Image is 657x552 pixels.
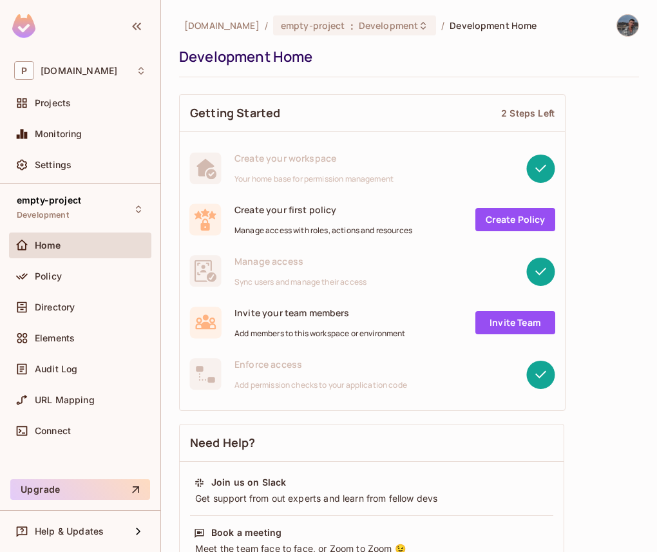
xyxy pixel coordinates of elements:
[234,307,406,319] span: Invite your team members
[234,204,412,216] span: Create your first policy
[17,210,69,220] span: Development
[179,47,633,66] div: Development Home
[35,271,62,281] span: Policy
[450,19,537,32] span: Development Home
[359,19,418,32] span: Development
[10,479,150,500] button: Upgrade
[211,526,281,539] div: Book a meeting
[35,302,75,312] span: Directory
[234,277,367,287] span: Sync users and manage their access
[234,225,412,236] span: Manage access with roles, actions and resources
[194,492,549,505] div: Get support from out experts and learn from fellow devs
[475,208,555,231] a: Create Policy
[190,435,256,451] span: Need Help?
[234,358,407,370] span: Enforce access
[265,19,268,32] li: /
[234,174,394,184] span: Your home base for permission management
[234,328,406,339] span: Add members to this workspace or environment
[234,380,407,390] span: Add permission checks to your application code
[35,129,82,139] span: Monitoring
[35,395,95,405] span: URL Mapping
[35,426,71,436] span: Connect
[501,107,555,119] div: 2 Steps Left
[35,160,71,170] span: Settings
[35,364,77,374] span: Audit Log
[475,311,555,334] a: Invite Team
[441,19,444,32] li: /
[14,61,34,80] span: P
[617,15,638,36] img: Alon Boshi
[35,333,75,343] span: Elements
[12,14,35,38] img: SReyMgAAAABJRU5ErkJggg==
[35,240,61,251] span: Home
[281,19,345,32] span: empty-project
[17,195,81,205] span: empty-project
[234,255,367,267] span: Manage access
[234,152,394,164] span: Create your workspace
[35,98,71,108] span: Projects
[41,66,117,76] span: Workspace: permit.io
[350,21,354,31] span: :
[190,105,280,121] span: Getting Started
[184,19,260,32] span: the active workspace
[35,526,104,537] span: Help & Updates
[211,476,286,489] div: Join us on Slack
